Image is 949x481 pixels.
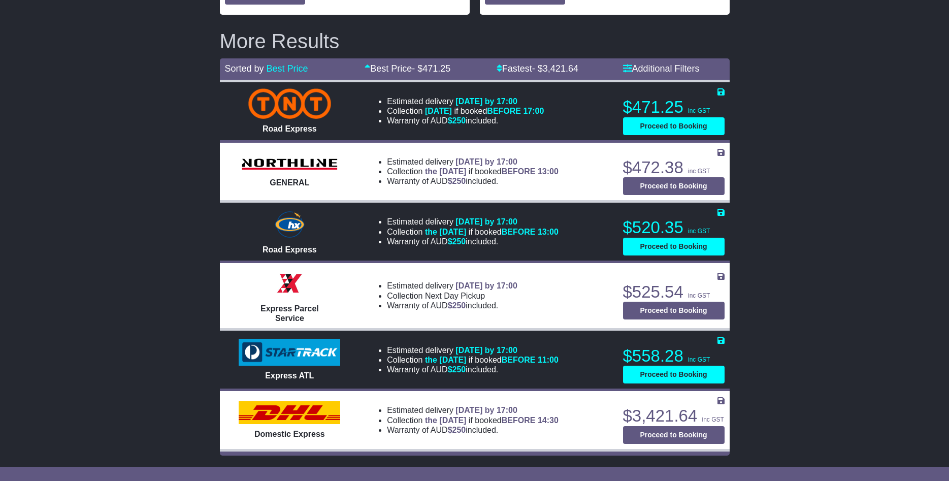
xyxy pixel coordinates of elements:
[502,416,536,425] span: BEFORE
[387,106,544,116] li: Collection
[455,346,517,355] span: [DATE] by 17:00
[448,365,466,374] span: $
[273,209,306,240] img: Hunter Express: Road Express
[502,228,536,236] span: BEFORE
[448,301,466,310] span: $
[502,356,536,364] span: BEFORE
[387,227,559,237] li: Collection
[538,167,559,176] span: 13:00
[538,228,559,236] span: 13:00
[523,107,544,115] span: 17:00
[452,177,466,185] span: 250
[239,401,340,424] img: DHL: Domestic Express
[487,107,521,115] span: BEFORE
[538,356,559,364] span: 11:00
[623,406,725,426] p: $3,421.64
[623,177,725,195] button: Proceed to Booking
[455,217,517,226] span: [DATE] by 17:00
[623,63,700,74] a: Additional Filters
[387,301,517,310] li: Warranty of AUD included.
[425,167,466,176] span: the [DATE]
[455,281,517,290] span: [DATE] by 17:00
[239,155,340,173] img: Northline Distribution: GENERAL
[274,268,305,299] img: Border Express: Express Parcel Service
[387,281,517,291] li: Estimated delivery
[448,177,466,185] span: $
[425,228,466,236] span: the [DATE]
[260,304,319,323] span: Express Parcel Service
[538,416,559,425] span: 14:30
[543,63,578,74] span: 3,421.64
[702,416,724,423] span: inc GST
[623,217,725,238] p: $520.35
[263,124,317,133] span: Road Express
[263,245,317,254] span: Road Express
[425,416,559,425] span: if booked
[452,116,466,125] span: 250
[623,302,725,319] button: Proceed to Booking
[365,63,450,74] a: Best Price- $471.25
[623,238,725,255] button: Proceed to Booking
[448,237,466,246] span: $
[688,107,710,114] span: inc GST
[502,167,536,176] span: BEFORE
[387,355,559,365] li: Collection
[387,217,559,227] li: Estimated delivery
[267,63,308,74] a: Best Price
[239,339,340,366] img: StarTrack: Express ATL
[623,366,725,383] button: Proceed to Booking
[448,116,466,125] span: $
[412,63,450,74] span: - $
[455,97,517,106] span: [DATE] by 17:00
[688,356,710,363] span: inc GST
[623,157,725,178] p: $472.38
[452,365,466,374] span: 250
[425,228,559,236] span: if booked
[448,426,466,434] span: $
[220,30,730,52] h2: More Results
[387,425,559,435] li: Warranty of AUD included.
[532,63,578,74] span: - $
[425,292,485,300] span: Next Day Pickup
[270,178,309,187] span: GENERAL
[623,426,725,444] button: Proceed to Booking
[387,157,559,167] li: Estimated delivery
[623,346,725,366] p: $558.28
[497,63,578,74] a: Fastest- $3,421.64
[455,406,517,414] span: [DATE] by 17:00
[425,416,466,425] span: the [DATE]
[387,345,559,355] li: Estimated delivery
[425,107,452,115] span: [DATE]
[455,157,517,166] span: [DATE] by 17:00
[422,63,450,74] span: 471.25
[623,117,725,135] button: Proceed to Booking
[452,301,466,310] span: 250
[387,97,544,106] li: Estimated delivery
[425,356,466,364] span: the [DATE]
[452,237,466,246] span: 250
[387,167,559,176] li: Collection
[623,282,725,302] p: $525.54
[225,63,264,74] span: Sorted by
[425,356,559,364] span: if booked
[254,430,325,438] span: Domestic Express
[688,292,710,299] span: inc GST
[387,365,559,374] li: Warranty of AUD included.
[265,371,314,380] span: Express ATL
[387,405,559,415] li: Estimated delivery
[425,167,559,176] span: if booked
[452,426,466,434] span: 250
[387,237,559,246] li: Warranty of AUD included.
[688,228,710,235] span: inc GST
[623,97,725,117] p: $471.25
[248,88,331,119] img: TNT Domestic: Road Express
[387,176,559,186] li: Warranty of AUD included.
[387,116,544,125] li: Warranty of AUD included.
[425,107,544,115] span: if booked
[387,415,559,425] li: Collection
[387,291,517,301] li: Collection
[688,168,710,175] span: inc GST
